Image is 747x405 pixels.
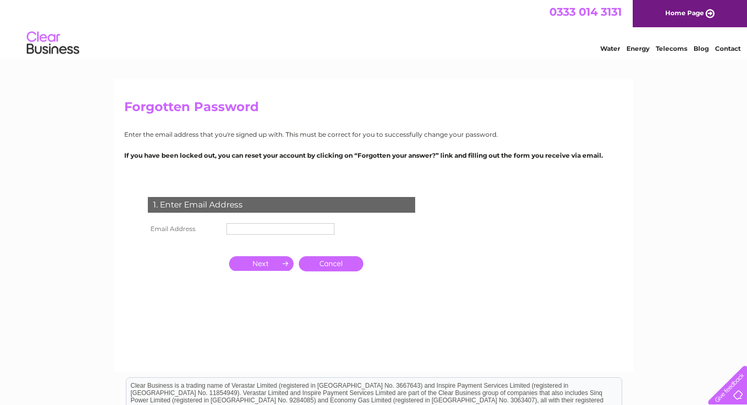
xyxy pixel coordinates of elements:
img: logo.png [26,27,80,59]
th: Email Address [145,221,224,237]
a: 0333 014 3131 [549,5,622,18]
p: If you have been locked out, you can reset your account by clicking on “Forgotten your answer?” l... [124,150,623,160]
a: Telecoms [656,45,687,52]
h2: Forgotten Password [124,100,623,119]
a: Cancel [299,256,363,271]
a: Blog [694,45,709,52]
div: Clear Business is a trading name of Verastar Limited (registered in [GEOGRAPHIC_DATA] No. 3667643... [126,6,622,51]
p: Enter the email address that you're signed up with. This must be correct for you to successfully ... [124,129,623,139]
a: Energy [626,45,649,52]
a: Contact [715,45,741,52]
a: Water [600,45,620,52]
div: 1. Enter Email Address [148,197,415,213]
